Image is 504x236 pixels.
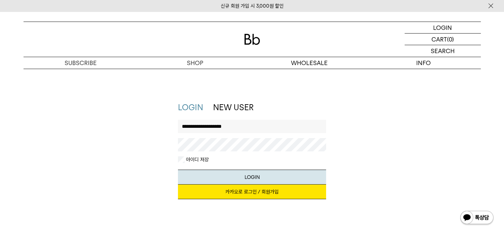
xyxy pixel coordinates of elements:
a: SHOP [138,57,252,69]
a: NEW USER [213,103,253,112]
p: LOGIN [433,22,452,33]
a: LOGIN [178,103,203,112]
img: 로고 [244,34,260,45]
a: SUBSCRIBE [24,57,138,69]
p: INFO [366,57,481,69]
a: 카카오로 로그인 / 회원가입 [178,185,326,199]
img: 카카오톡 채널 1:1 채팅 버튼 [460,210,494,226]
label: 아이디 저장 [185,156,209,163]
p: SEARCH [431,45,455,57]
button: LOGIN [178,170,326,185]
a: 신규 회원 가입 시 3,000원 할인 [221,3,284,9]
a: LOGIN [405,22,481,34]
a: CART (0) [405,34,481,45]
p: CART [431,34,447,45]
p: WHOLESALE [252,57,366,69]
p: (0) [447,34,454,45]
